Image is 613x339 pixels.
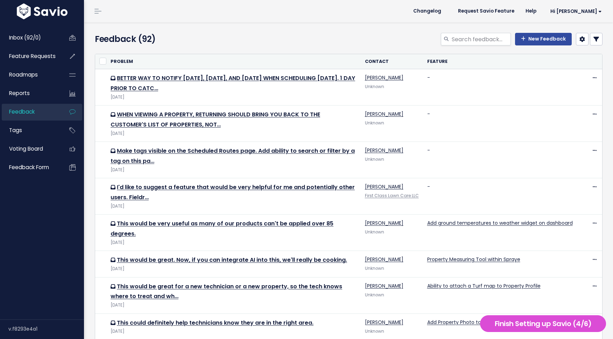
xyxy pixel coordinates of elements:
[365,266,384,271] span: Unknown
[427,282,541,289] a: Ability to attach a Turf map to Property Profile
[2,141,58,157] a: Voting Board
[365,183,403,190] a: [PERSON_NAME]
[111,219,333,238] a: This would be very useful as many of our products can't be applied over 85 degrees.
[365,84,384,89] span: Unknown
[365,193,419,199] a: First Class Lawn Care LLC
[365,120,384,126] span: Unknown
[9,34,41,41] span: Inbox (92/0)
[423,178,577,215] td: -
[542,6,607,17] a: Hi [PERSON_NAME]
[2,67,58,83] a: Roadmaps
[427,319,522,326] a: Add Property Photo to Property Profiles
[2,104,58,120] a: Feedback
[427,219,573,226] a: Add ground temperatures to weather widget on dashboard
[365,256,403,263] a: [PERSON_NAME]
[2,48,58,64] a: Feature Requests
[111,203,357,210] div: [DATE]
[111,110,320,129] a: WHEN VIEWING A PROPERTY, RETURNING SHOULD BRING YOU BACK TO THE CUSTOMER'S LIST OF PROPERTIES, NOT…
[95,33,257,45] h4: Feedback (92)
[2,85,58,101] a: Reports
[515,33,572,45] a: New Feedback
[111,265,357,273] div: [DATE]
[111,166,357,174] div: [DATE]
[9,71,38,78] span: Roadmaps
[111,183,355,201] a: I'd like to suggest a feature that would be very helpful for me and potentially other users. Fieldr…
[111,282,342,301] a: This would be great for a new technician or a new property, so the tech knows where to treat and wh…
[365,319,403,326] a: [PERSON_NAME]
[9,52,56,60] span: Feature Requests
[117,256,347,264] a: This would be great. Now, if you can integrate AI into this, we'll really be cooking.
[9,145,43,152] span: Voting Board
[117,319,313,327] a: This could definitely help technicians know they are in the right area.
[2,159,58,175] a: Feedback form
[9,127,22,134] span: Tags
[9,108,35,115] span: Feedback
[111,94,357,101] div: [DATE]
[365,292,384,298] span: Unknown
[365,329,384,334] span: Unknown
[423,69,577,106] td: -
[365,282,403,289] a: [PERSON_NAME]
[111,130,357,137] div: [DATE]
[111,74,355,92] a: BETTER WAY TO NOTIFY [DATE], [DATE], AND [DATE] WHEN SCHEDULING [DATE]. 1 DAY PRIOR TO CATC…
[423,142,577,178] td: -
[413,9,441,14] span: Changelog
[361,54,423,69] th: Contact
[423,106,577,142] td: -
[2,122,58,138] a: Tags
[365,229,384,235] span: Unknown
[365,110,403,117] a: [PERSON_NAME]
[427,256,520,263] a: Property Measuring Tool within Spraye
[365,74,403,81] a: [PERSON_NAME]
[9,89,30,97] span: Reports
[452,6,520,16] a: Request Savio Feature
[365,157,384,162] span: Unknown
[423,54,577,69] th: Feature
[111,147,355,165] a: Make tags visible on the Scheduled Routes page. Add ability to search or filter by a tag on this pa…
[9,164,49,171] span: Feedback form
[111,328,357,335] div: [DATE]
[111,239,357,246] div: [DATE]
[483,318,603,329] h5: Finish Setting up Savio (4/6)
[111,302,357,309] div: [DATE]
[365,219,403,226] a: [PERSON_NAME]
[365,147,403,154] a: [PERSON_NAME]
[106,54,361,69] th: Problem
[520,6,542,16] a: Help
[550,9,602,14] span: Hi [PERSON_NAME]
[8,320,84,338] div: v.f8293e4a1
[15,3,69,19] img: logo-white.9d6f32f41409.svg
[2,30,58,46] a: Inbox (92/0)
[451,33,511,45] input: Search feedback...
